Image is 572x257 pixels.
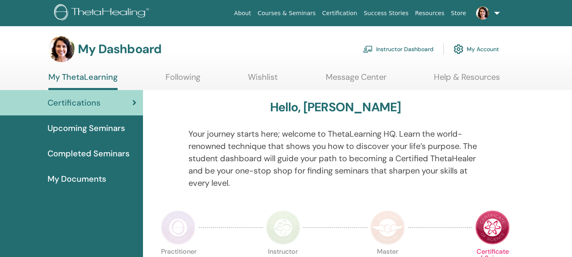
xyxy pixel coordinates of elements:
[270,100,401,115] h3: Hello, [PERSON_NAME]
[326,72,386,88] a: Message Center
[434,72,500,88] a: Help & Resources
[231,6,254,21] a: About
[363,45,373,53] img: chalkboard-teacher.svg
[54,4,152,23] img: logo.png
[454,40,499,58] a: My Account
[248,72,278,88] a: Wishlist
[266,210,300,245] img: Instructor
[454,42,463,56] img: cog.svg
[254,6,319,21] a: Courses & Seminars
[48,72,118,90] a: My ThetaLearning
[412,6,448,21] a: Resources
[363,40,434,58] a: Instructor Dashboard
[319,6,360,21] a: Certification
[48,97,100,109] span: Certifications
[161,210,195,245] img: Practitioner
[48,147,129,160] span: Completed Seminars
[48,122,125,134] span: Upcoming Seminars
[370,210,405,245] img: Master
[448,6,470,21] a: Store
[476,7,489,20] img: default.jpg
[166,72,200,88] a: Following
[48,173,106,185] span: My Documents
[48,36,75,62] img: default.jpg
[361,6,412,21] a: Success Stories
[475,210,510,245] img: Certificate of Science
[188,128,482,189] p: Your journey starts here; welcome to ThetaLearning HQ. Learn the world-renowned technique that sh...
[78,42,161,56] h3: My Dashboard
